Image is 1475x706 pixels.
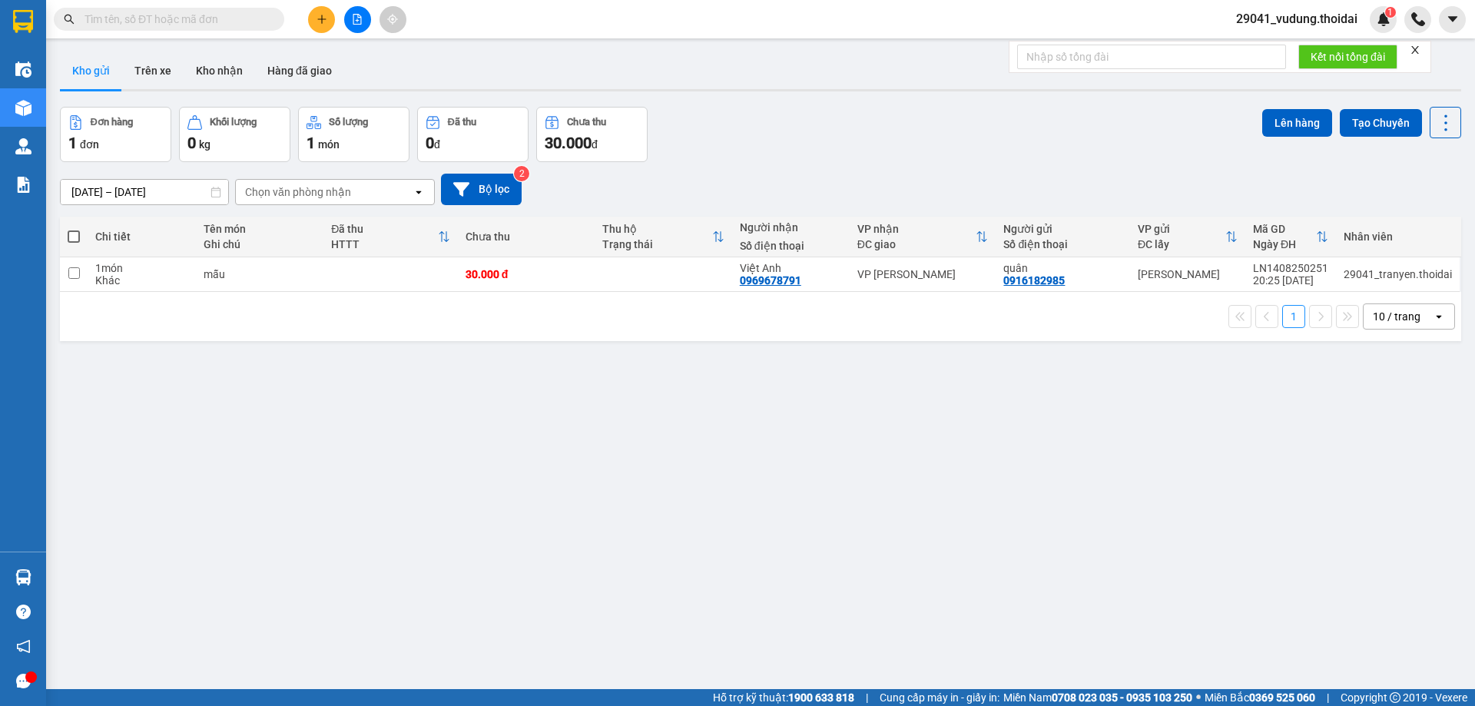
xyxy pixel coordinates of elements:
div: 29041_tranyen.thoidai [1344,268,1452,280]
span: đơn [80,138,99,151]
span: question-circle [16,605,31,619]
div: 30.000 đ [466,268,588,280]
button: caret-down [1439,6,1466,33]
div: mẫu [204,268,316,280]
div: Số lượng [329,117,368,128]
img: icon-new-feature [1377,12,1390,26]
button: Bộ lọc [441,174,522,205]
div: Chưa thu [567,117,606,128]
span: file-add [352,14,363,25]
span: search [64,14,75,25]
button: Kết nối tổng đài [1298,45,1397,69]
th: Toggle SortBy [1245,217,1336,257]
th: Toggle SortBy [850,217,996,257]
div: Đơn hàng [91,117,133,128]
span: Hỗ trợ kỹ thuật: [713,689,854,706]
div: Người gửi [1003,223,1122,235]
div: ĐC giao [857,238,976,250]
strong: 1900 633 818 [788,691,854,704]
span: | [866,689,868,706]
img: warehouse-icon [15,100,31,116]
input: Nhập số tổng đài [1017,45,1286,69]
span: aim [387,14,398,25]
div: Đã thu [331,223,437,235]
button: Hàng đã giao [255,52,344,89]
div: Người nhận [740,221,842,234]
div: Số điện thoại [740,240,842,252]
strong: 0708 023 035 - 0935 103 250 [1052,691,1192,704]
span: 1 [307,134,315,152]
div: ĐC lấy [1138,238,1225,250]
div: Mã GD [1253,223,1316,235]
button: Tạo Chuyến [1340,109,1422,137]
button: plus [308,6,335,33]
span: kg [199,138,210,151]
input: Select a date range. [61,180,228,204]
span: Cung cấp máy in - giấy in: [880,689,999,706]
span: đ [592,138,598,151]
div: Đã thu [448,117,476,128]
th: Toggle SortBy [1130,217,1245,257]
button: Kho gửi [60,52,122,89]
div: VP [PERSON_NAME] [857,268,989,280]
span: Kết nối tổng đài [1311,48,1385,65]
div: 20:25 [DATE] [1253,274,1328,287]
div: HTTT [331,238,437,250]
span: 29041_vudung.thoidai [1224,9,1370,28]
button: file-add [344,6,371,33]
img: solution-icon [15,177,31,193]
th: Toggle SortBy [595,217,732,257]
button: Khối lượng0kg [179,107,290,162]
div: [PERSON_NAME] [1138,268,1238,280]
span: ⚪️ [1196,694,1201,701]
img: logo-vxr [13,10,33,33]
th: Toggle SortBy [323,217,457,257]
span: Miền Bắc [1205,689,1315,706]
span: copyright [1390,692,1400,703]
span: plus [317,14,327,25]
button: Lên hàng [1262,109,1332,137]
span: | [1327,689,1329,706]
button: Số lượng1món [298,107,409,162]
img: warehouse-icon [15,569,31,585]
input: Tìm tên, số ĐT hoặc mã đơn [85,11,266,28]
span: 1 [1387,7,1393,18]
img: warehouse-icon [15,138,31,154]
div: Ghi chú [204,238,316,250]
div: VP nhận [857,223,976,235]
div: Tên món [204,223,316,235]
button: aim [380,6,406,33]
div: VP gửi [1138,223,1225,235]
div: Ngày ĐH [1253,238,1316,250]
span: đ [434,138,440,151]
div: Khối lượng [210,117,257,128]
div: Khác [95,274,188,287]
strong: 0369 525 060 [1249,691,1315,704]
div: 10 / trang [1373,309,1420,324]
button: Trên xe [122,52,184,89]
button: Kho nhận [184,52,255,89]
sup: 2 [514,166,529,181]
span: 30.000 [545,134,592,152]
div: 0916182985 [1003,274,1065,287]
svg: open [1433,310,1445,323]
div: 0969678791 [740,274,801,287]
img: phone-icon [1411,12,1425,26]
button: 1 [1282,305,1305,328]
button: Chưa thu30.000đ [536,107,648,162]
svg: open [413,186,425,198]
div: Chi tiết [95,230,188,243]
span: 0 [426,134,434,152]
div: Trạng thái [602,238,712,250]
div: Thu hộ [602,223,712,235]
span: caret-down [1446,12,1460,26]
div: quân [1003,262,1122,274]
button: Đơn hàng1đơn [60,107,171,162]
sup: 1 [1385,7,1396,18]
span: 0 [187,134,196,152]
span: message [16,674,31,688]
span: 1 [68,134,77,152]
span: món [318,138,340,151]
img: warehouse-icon [15,61,31,78]
span: close [1410,45,1420,55]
